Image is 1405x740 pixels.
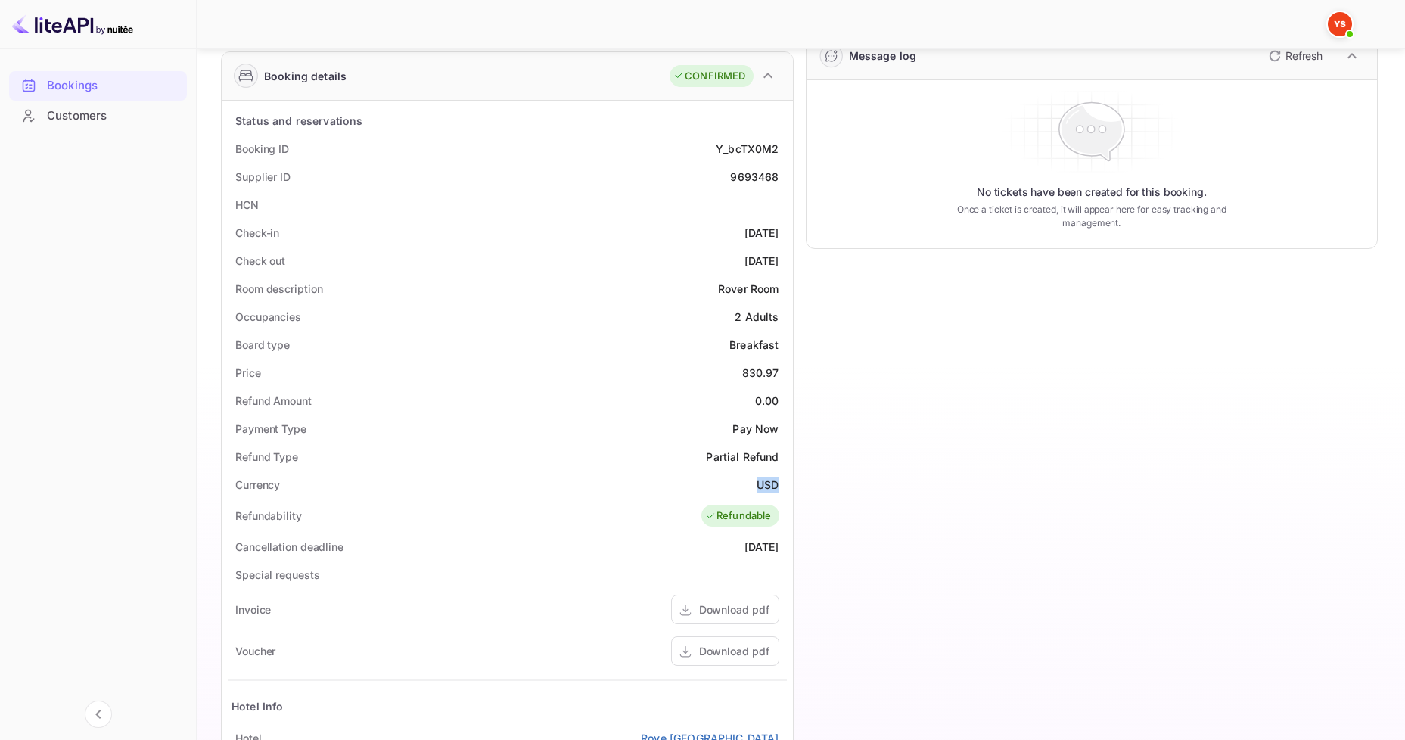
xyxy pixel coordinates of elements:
[755,393,779,409] div: 0.00
[235,645,275,658] ya-tr-span: Voucher
[938,203,1245,230] ya-tr-span: Once a ticket is created, it will appear here for easy tracking and management.
[977,185,1207,200] ya-tr-span: No tickets have been created for this booking.
[757,478,779,491] ya-tr-span: USD
[706,450,779,463] ya-tr-span: Partial Refund
[47,107,107,125] ya-tr-span: Customers
[744,539,779,555] div: [DATE]
[742,365,779,381] div: 830.97
[235,509,302,522] ya-tr-span: Refundability
[9,71,187,99] a: Bookings
[744,225,779,241] div: [DATE]
[699,645,769,658] ya-tr-span: Download pdf
[235,366,261,379] ya-tr-span: Price
[235,603,271,616] ya-tr-span: Invoice
[735,310,779,323] ya-tr-span: 2 Adults
[732,422,779,435] ya-tr-span: Pay Now
[9,101,187,131] div: Customers
[47,77,98,95] ya-tr-span: Bookings
[235,450,298,463] ya-tr-span: Refund Type
[1328,12,1352,36] img: Yandex Support
[235,394,312,407] ya-tr-span: Refund Amount
[716,142,779,155] ya-tr-span: Y_bcTX0M2
[235,170,291,183] ya-tr-span: Supplier ID
[235,198,259,211] ya-tr-span: HCN
[744,253,779,269] div: [DATE]
[235,282,322,295] ya-tr-span: Room description
[729,338,779,351] ya-tr-span: Breakfast
[1260,44,1329,68] button: Refresh
[235,338,290,351] ya-tr-span: Board type
[235,540,343,553] ya-tr-span: Cancellation deadline
[235,226,279,239] ya-tr-span: Check-in
[12,12,133,36] img: LiteAPI logo
[264,68,347,84] ya-tr-span: Booking details
[235,422,306,435] ya-tr-span: Payment Type
[699,603,769,616] ya-tr-span: Download pdf
[9,71,187,101] div: Bookings
[85,701,112,728] button: Collapse navigation
[232,700,284,713] ya-tr-span: Hotel Info
[235,114,362,127] ya-tr-span: Status and reservations
[235,142,289,155] ya-tr-span: Booking ID
[1285,49,1323,62] ya-tr-span: Refresh
[235,254,285,267] ya-tr-span: Check out
[718,282,779,295] ya-tr-span: Rover Room
[716,508,772,524] ya-tr-span: Refundable
[849,49,917,62] ya-tr-span: Message log
[685,69,745,84] ya-tr-span: CONFIRMED
[730,169,779,185] div: 9693468
[9,101,187,129] a: Customers
[235,478,280,491] ya-tr-span: Currency
[235,310,301,323] ya-tr-span: Occupancies
[235,568,319,581] ya-tr-span: Special requests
